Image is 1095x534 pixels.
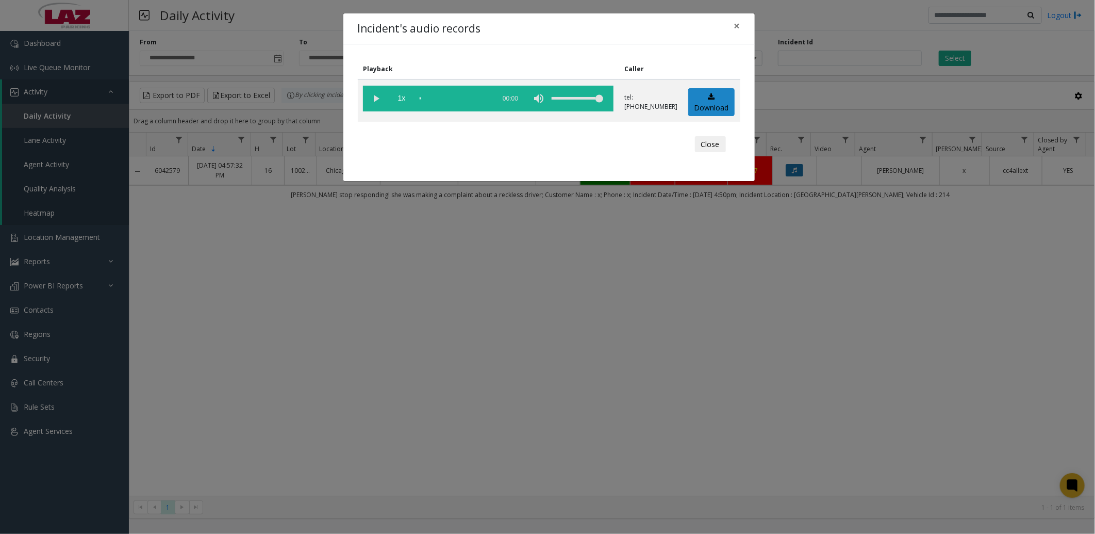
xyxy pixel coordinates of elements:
[624,93,677,111] p: tel:[PHONE_NUMBER]
[727,13,748,39] button: Close
[420,86,490,111] div: scrub bar
[734,19,740,33] span: ×
[619,59,683,79] th: Caller
[389,86,414,111] span: playback speed button
[552,86,603,111] div: volume level
[688,88,735,117] a: Download
[358,21,481,37] h4: Incident's audio records
[695,136,726,153] button: Close
[358,59,619,79] th: Playback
